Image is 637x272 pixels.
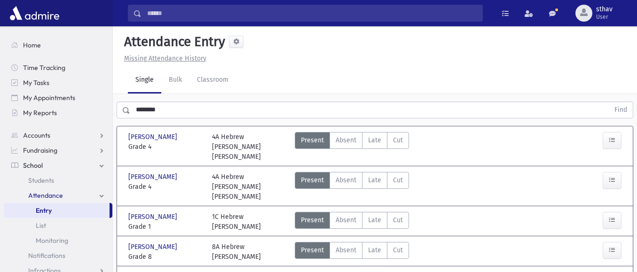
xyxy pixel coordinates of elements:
[368,245,381,255] span: Late
[128,142,203,152] span: Grade 4
[120,34,225,50] h5: Attendance Entry
[189,67,236,93] a: Classroom
[23,63,65,72] span: Time Tracking
[301,175,324,185] span: Present
[161,67,189,93] a: Bulk
[596,13,613,21] span: User
[368,175,381,185] span: Late
[28,176,54,185] span: Students
[393,175,403,185] span: Cut
[23,161,43,170] span: School
[4,90,112,105] a: My Appointments
[301,135,324,145] span: Present
[4,60,112,75] a: Time Tracking
[128,252,203,262] span: Grade 8
[23,78,49,87] span: My Tasks
[124,54,206,62] u: Missing Attendance History
[4,173,112,188] a: Students
[212,212,261,232] div: 1C Hebrew [PERSON_NAME]
[212,172,286,202] div: 4A Hebrew [PERSON_NAME] [PERSON_NAME]
[336,215,356,225] span: Absent
[23,146,57,155] span: Fundraising
[4,203,110,218] a: Entry
[4,128,112,143] a: Accounts
[4,143,112,158] a: Fundraising
[4,188,112,203] a: Attendance
[36,206,52,215] span: Entry
[23,93,75,102] span: My Appointments
[393,215,403,225] span: Cut
[301,215,324,225] span: Present
[336,245,356,255] span: Absent
[4,158,112,173] a: School
[393,135,403,145] span: Cut
[212,242,261,262] div: 8A Hebrew [PERSON_NAME]
[120,54,206,62] a: Missing Attendance History
[128,67,161,93] a: Single
[128,212,179,222] span: [PERSON_NAME]
[4,233,112,248] a: Monitoring
[295,172,409,202] div: AttTypes
[4,248,112,263] a: Notifications
[128,242,179,252] span: [PERSON_NAME]
[128,182,203,192] span: Grade 4
[28,251,65,260] span: Notifications
[336,135,356,145] span: Absent
[336,175,356,185] span: Absent
[142,5,482,22] input: Search
[393,245,403,255] span: Cut
[368,135,381,145] span: Late
[4,218,112,233] a: List
[4,105,112,120] a: My Reports
[8,4,62,23] img: AdmirePro
[368,215,381,225] span: Late
[295,242,409,262] div: AttTypes
[295,212,409,232] div: AttTypes
[23,41,41,49] span: Home
[609,102,633,118] button: Find
[23,109,57,117] span: My Reports
[128,172,179,182] span: [PERSON_NAME]
[128,132,179,142] span: [PERSON_NAME]
[23,131,50,140] span: Accounts
[36,236,68,245] span: Monitoring
[36,221,46,230] span: List
[212,132,286,162] div: 4A Hebrew [PERSON_NAME] [PERSON_NAME]
[4,75,112,90] a: My Tasks
[128,222,203,232] span: Grade 1
[301,245,324,255] span: Present
[295,132,409,162] div: AttTypes
[4,38,112,53] a: Home
[28,191,63,200] span: Attendance
[596,6,613,13] span: sthav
